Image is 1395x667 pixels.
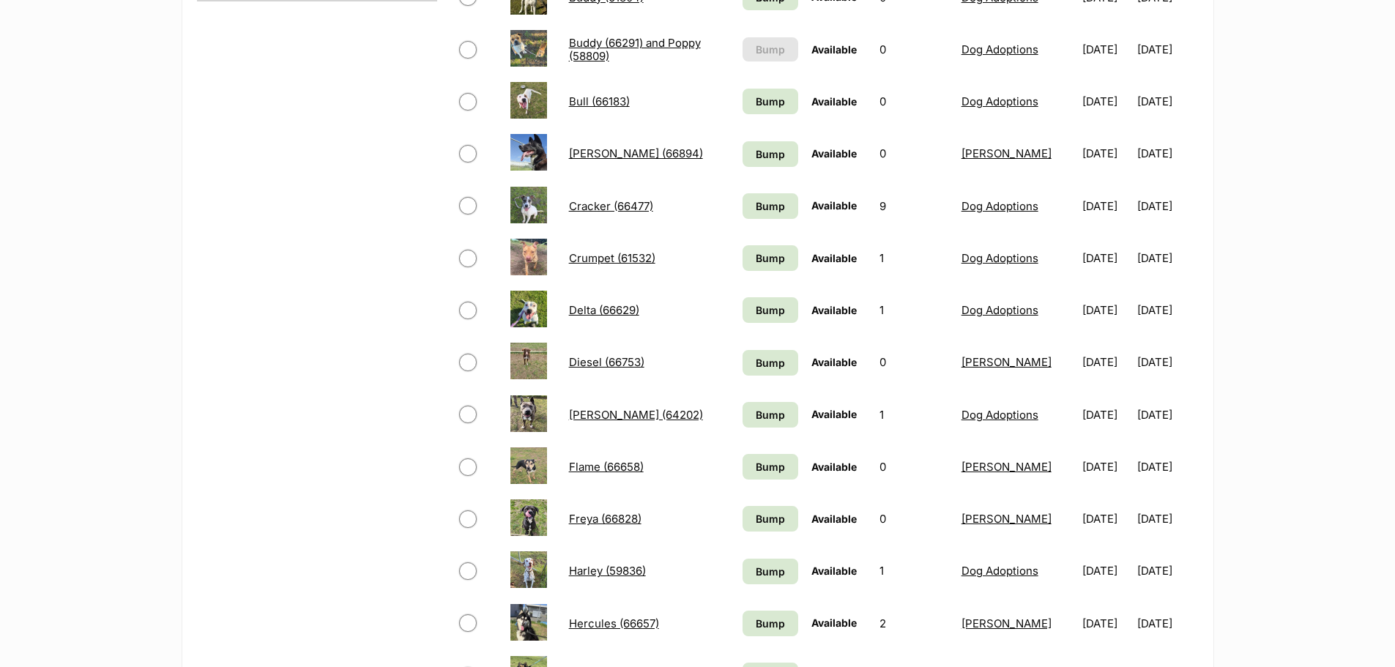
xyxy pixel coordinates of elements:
[874,181,953,231] td: 9
[874,390,953,440] td: 1
[961,408,1038,422] a: Dog Adoptions
[569,408,703,422] a: [PERSON_NAME] (64202)
[1137,285,1197,335] td: [DATE]
[811,616,857,629] span: Available
[874,337,953,387] td: 0
[743,245,798,271] a: Bump
[1137,76,1197,127] td: [DATE]
[569,616,659,630] a: Hercules (66657)
[756,355,785,370] span: Bump
[961,616,1052,630] a: [PERSON_NAME]
[811,564,857,577] span: Available
[811,408,857,420] span: Available
[874,285,953,335] td: 1
[756,616,785,631] span: Bump
[811,43,857,56] span: Available
[1076,441,1136,492] td: [DATE]
[811,199,857,212] span: Available
[874,76,953,127] td: 0
[743,193,798,219] a: Bump
[1076,545,1136,596] td: [DATE]
[874,493,953,544] td: 0
[1137,545,1197,596] td: [DATE]
[1076,233,1136,283] td: [DATE]
[569,199,653,213] a: Cracker (66477)
[1137,181,1197,231] td: [DATE]
[811,252,857,264] span: Available
[1137,441,1197,492] td: [DATE]
[756,94,785,109] span: Bump
[811,147,857,160] span: Available
[961,94,1038,108] a: Dog Adoptions
[756,564,785,579] span: Bump
[961,251,1038,265] a: Dog Adoptions
[811,461,857,473] span: Available
[743,454,798,480] a: Bump
[743,611,798,636] a: Bump
[743,559,798,584] a: Bump
[874,128,953,179] td: 0
[1076,337,1136,387] td: [DATE]
[743,297,798,323] a: Bump
[961,199,1038,213] a: Dog Adoptions
[961,460,1052,474] a: [PERSON_NAME]
[569,94,630,108] a: Bull (66183)
[756,459,785,474] span: Bump
[756,198,785,214] span: Bump
[1076,76,1136,127] td: [DATE]
[569,564,646,578] a: Harley (59836)
[811,95,857,108] span: Available
[756,250,785,266] span: Bump
[569,303,639,317] a: Delta (66629)
[743,89,798,114] a: Bump
[1137,233,1197,283] td: [DATE]
[961,564,1038,578] a: Dog Adoptions
[1076,390,1136,440] td: [DATE]
[1137,128,1197,179] td: [DATE]
[569,512,641,526] a: Freya (66828)
[961,303,1038,317] a: Dog Adoptions
[1137,337,1197,387] td: [DATE]
[756,146,785,162] span: Bump
[743,402,798,428] a: Bump
[1137,24,1197,75] td: [DATE]
[874,24,953,75] td: 0
[1076,285,1136,335] td: [DATE]
[811,304,857,316] span: Available
[743,141,798,167] a: Bump
[874,545,953,596] td: 1
[1137,598,1197,649] td: [DATE]
[1076,598,1136,649] td: [DATE]
[743,37,798,62] button: Bump
[569,146,703,160] a: [PERSON_NAME] (66894)
[569,251,655,265] a: Crumpet (61532)
[1076,24,1136,75] td: [DATE]
[756,407,785,422] span: Bump
[756,302,785,318] span: Bump
[961,146,1052,160] a: [PERSON_NAME]
[1137,390,1197,440] td: [DATE]
[961,512,1052,526] a: [PERSON_NAME]
[874,441,953,492] td: 0
[1076,181,1136,231] td: [DATE]
[874,233,953,283] td: 1
[811,513,857,525] span: Available
[569,36,701,62] a: Buddy (66291) and Poppy (58809)
[569,355,644,369] a: Diesel (66753)
[1076,128,1136,179] td: [DATE]
[756,511,785,526] span: Bump
[811,356,857,368] span: Available
[1137,493,1197,544] td: [DATE]
[1076,493,1136,544] td: [DATE]
[874,598,953,649] td: 2
[961,355,1052,369] a: [PERSON_NAME]
[961,42,1038,56] a: Dog Adoptions
[743,506,798,532] a: Bump
[756,42,785,57] span: Bump
[569,460,644,474] a: Flame (66658)
[743,350,798,376] a: Bump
